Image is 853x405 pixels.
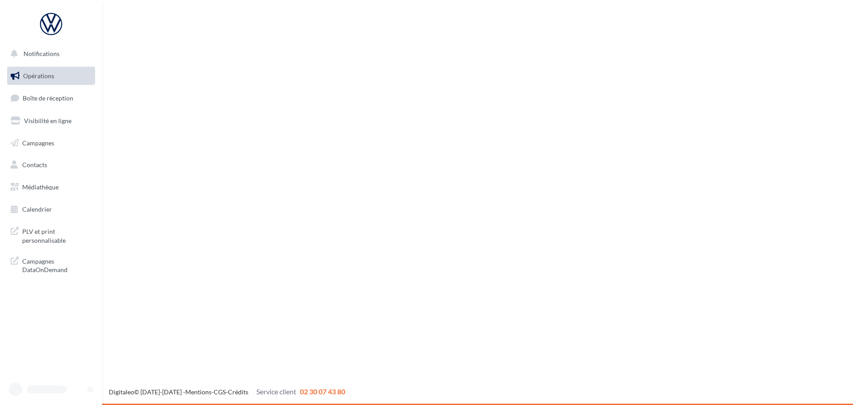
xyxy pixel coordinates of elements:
span: PLV et print personnalisable [22,225,92,245]
span: Contacts [22,161,47,168]
span: © [DATE]-[DATE] - - - [109,388,345,396]
a: Visibilité en ligne [5,112,97,130]
span: Opérations [23,72,54,80]
span: Notifications [24,50,60,57]
span: Service client [256,387,296,396]
a: Calendrier [5,200,97,219]
a: Boîte de réception [5,88,97,108]
a: Campagnes [5,134,97,152]
a: CGS [214,388,226,396]
span: Visibilité en ligne [24,117,72,124]
a: Campagnes DataOnDemand [5,252,97,278]
a: Mentions [185,388,211,396]
span: 02 30 07 43 80 [300,387,345,396]
span: Calendrier [22,205,52,213]
a: Médiathèque [5,178,97,196]
a: Digitaleo [109,388,134,396]
a: PLV et print personnalisable [5,222,97,248]
a: Crédits [228,388,248,396]
span: Boîte de réception [23,94,73,102]
button: Notifications [5,44,93,63]
span: Campagnes [22,139,54,146]
a: Opérations [5,67,97,85]
span: Médiathèque [22,183,59,191]
a: Contacts [5,156,97,174]
span: Campagnes DataOnDemand [22,255,92,274]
